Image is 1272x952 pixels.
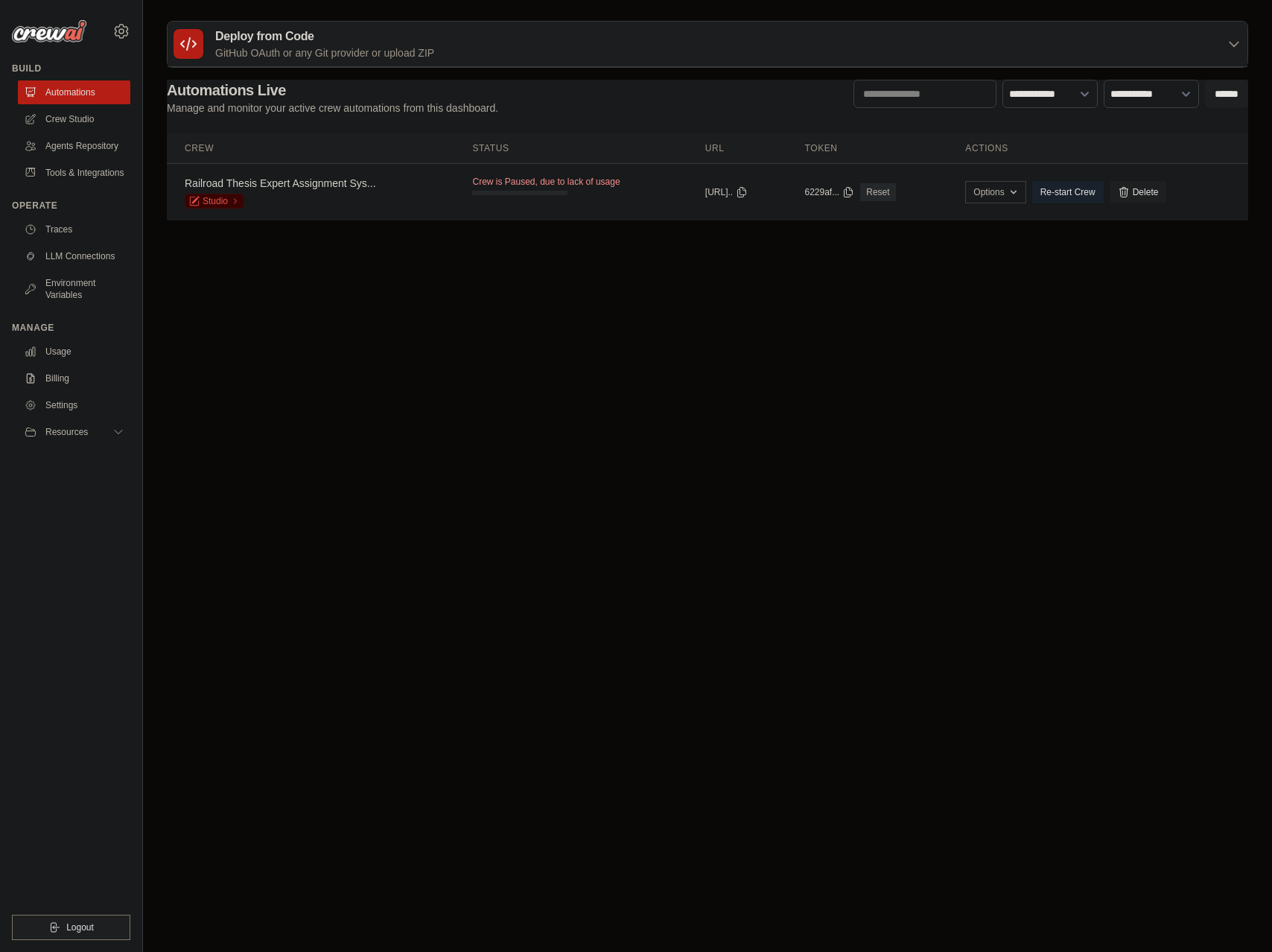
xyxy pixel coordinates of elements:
[66,921,94,933] span: Logout
[167,133,454,164] th: Crew
[454,133,687,164] th: Status
[215,28,434,45] h3: Deploy from Code
[18,80,130,104] a: Automations
[687,133,787,164] th: URL
[167,80,498,101] h2: Automations Live
[185,194,244,209] a: Studio
[167,101,498,115] p: Manage and monitor your active crew automations from this dashboard.
[18,271,130,307] a: Environment Variables
[12,20,86,42] img: Logo
[45,426,88,438] span: Resources
[18,366,130,390] a: Billing
[12,63,130,74] div: Build
[18,244,130,268] a: LLM Connections
[1110,181,1167,203] a: Delete
[185,177,376,189] a: Railroad Thesis Expert Assignment Sys...
[787,133,948,164] th: Token
[12,322,130,334] div: Manage
[18,218,130,241] a: Traces
[1032,181,1104,203] a: Re-start Crew
[18,107,130,131] a: Crew Studio
[18,340,130,364] a: Usage
[472,176,620,188] span: Crew is Paused, due to lack of usage
[12,915,130,940] button: Logout
[947,133,1248,164] th: Actions
[965,181,1025,203] button: Options
[215,45,434,60] p: GitHub OAuth or any Git provider or upload ZIP
[18,420,130,444] button: Resources
[12,200,130,212] div: Operate
[860,183,895,201] a: Reset
[18,161,130,185] a: Tools & Integrations
[18,393,130,417] a: Settings
[805,186,855,198] button: 6229af...
[18,134,130,158] a: Agents Repository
